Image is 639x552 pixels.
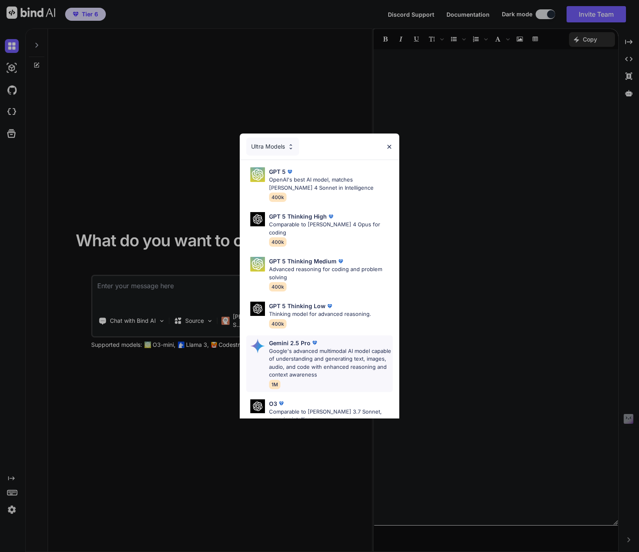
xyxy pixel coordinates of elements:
p: GPT 5 Thinking Medium [269,257,337,265]
p: Comparable to [PERSON_NAME] 3.7 Sonnet, superior intelligence [269,408,393,424]
p: Thinking model for advanced reasoning. [269,310,371,318]
span: 400k [269,193,287,202]
img: close [386,143,393,150]
p: GPT 5 Thinking High [269,212,327,221]
img: Pick Models [250,399,265,414]
img: premium [327,212,335,221]
p: Google's advanced multimodal AI model capable of understanding and generating text, images, audio... [269,347,393,379]
span: 400k [269,319,287,329]
span: 400k [269,282,287,291]
span: 1M [269,380,280,389]
img: premium [337,257,345,265]
p: Advanced reasoning for coding and problem solving [269,265,393,281]
span: 400k [269,237,287,247]
img: Pick Models [250,339,265,353]
div: Ultra Models [246,138,299,156]
p: Gemini 2.5 Pro [269,339,311,347]
img: premium [311,339,319,347]
img: Pick Models [250,167,265,182]
img: Pick Models [287,143,294,150]
img: Pick Models [250,302,265,316]
img: Pick Models [250,257,265,272]
p: O3 [269,399,277,408]
p: OpenAI's best AI model, matches [PERSON_NAME] 4 Sonnet in Intelligence [269,176,393,192]
img: Pick Models [250,212,265,226]
img: premium [286,168,294,176]
p: GPT 5 [269,167,286,176]
img: premium [277,399,285,407]
img: premium [326,302,334,310]
p: GPT 5 Thinking Low [269,302,326,310]
p: Comparable to [PERSON_NAME] 4 Opus for coding [269,221,393,237]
